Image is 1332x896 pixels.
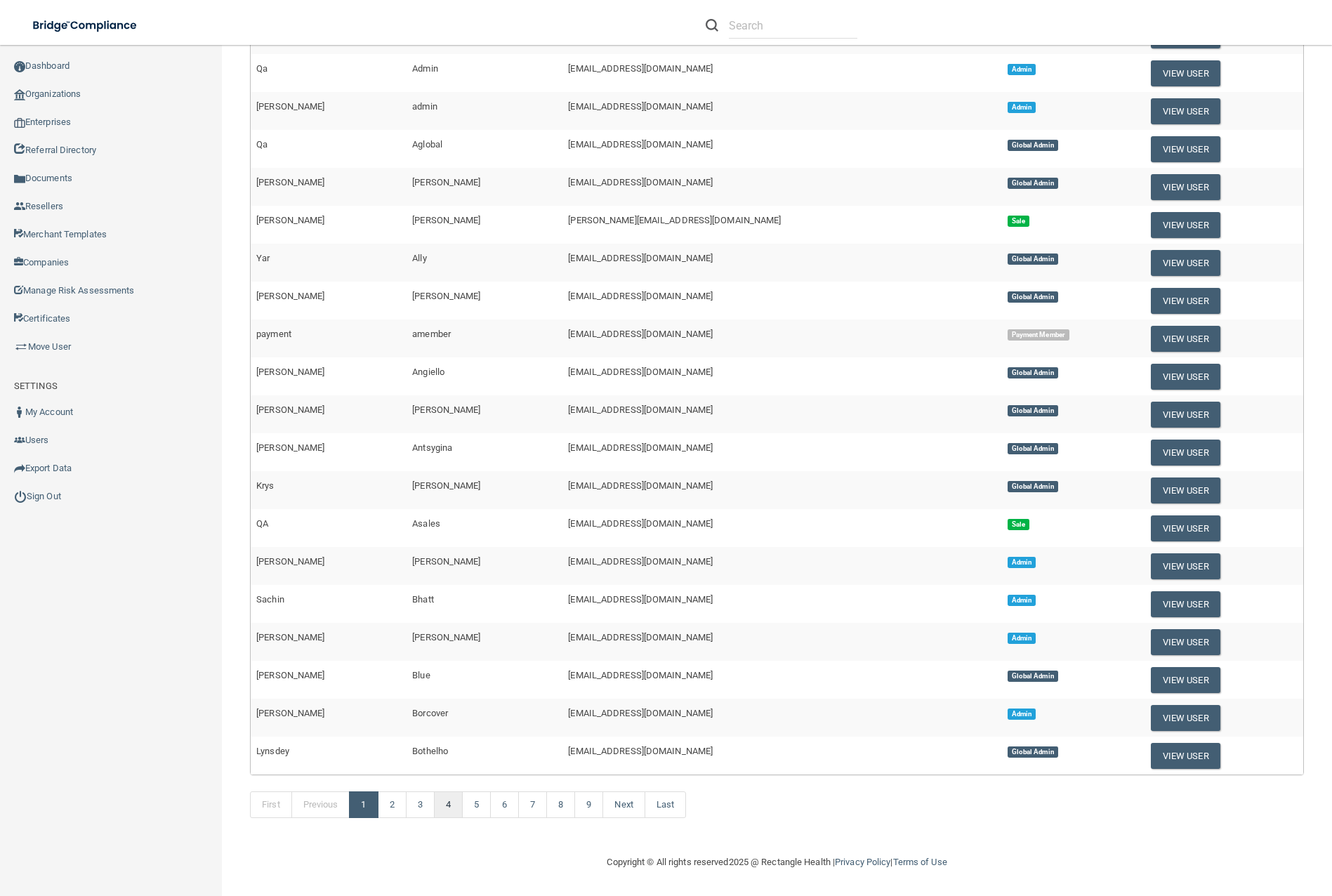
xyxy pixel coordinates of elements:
[1151,743,1220,769] button: View User
[256,746,289,756] span: Lynsdey
[406,791,435,818] a: 3
[568,708,713,718] span: [EMAIL_ADDRESS][DOMAIN_NAME]
[1151,98,1220,124] button: View User
[14,118,25,128] img: enterprise.0d942306.png
[1008,481,1058,492] span: Global Admin
[14,435,25,446] img: icon-users.e205127d.png
[1151,288,1220,314] button: View User
[568,518,713,529] span: [EMAIL_ADDRESS][DOMAIN_NAME]
[1151,440,1220,466] button: View User
[1151,136,1220,162] button: View User
[729,13,857,39] input: Search
[568,746,713,756] span: [EMAIL_ADDRESS][DOMAIN_NAME]
[568,101,713,112] span: [EMAIL_ADDRESS][DOMAIN_NAME]
[256,253,270,263] span: Yar
[256,480,274,491] span: Krys
[1008,671,1058,682] span: Global Admin
[256,594,284,605] span: Sachin
[706,19,718,32] img: ic-search.3b580494.png
[568,480,713,491] span: [EMAIL_ADDRESS][DOMAIN_NAME]
[256,404,324,415] span: [PERSON_NAME]
[568,177,713,187] span: [EMAIL_ADDRESS][DOMAIN_NAME]
[256,442,324,453] span: [PERSON_NAME]
[434,791,463,818] a: 4
[1008,519,1029,530] span: Sale
[568,139,713,150] span: [EMAIL_ADDRESS][DOMAIN_NAME]
[412,556,480,567] span: [PERSON_NAME]
[1151,705,1220,731] button: View User
[412,670,430,680] span: Blue
[1008,405,1058,416] span: Global Admin
[14,201,25,212] img: ic_reseller.de258add.png
[568,215,781,225] span: [PERSON_NAME][EMAIL_ADDRESS][DOMAIN_NAME]
[256,63,268,74] span: Qa
[1151,212,1220,238] button: View User
[1008,102,1036,113] span: Admin
[412,746,448,756] span: Bothelho
[256,367,324,377] span: [PERSON_NAME]
[412,253,426,263] span: Ally
[256,101,324,112] span: [PERSON_NAME]
[835,857,890,867] a: Privacy Policy
[1151,364,1220,390] button: View User
[412,177,480,187] span: [PERSON_NAME]
[412,442,452,453] span: Antsygina
[412,404,480,415] span: [PERSON_NAME]
[412,291,480,301] span: [PERSON_NAME]
[1151,402,1220,428] button: View User
[412,63,438,74] span: Admin
[256,177,324,187] span: [PERSON_NAME]
[378,791,407,818] a: 2
[291,791,350,818] a: Previous
[462,791,491,818] a: 5
[568,404,713,415] span: [EMAIL_ADDRESS][DOMAIN_NAME]
[256,215,324,225] span: [PERSON_NAME]
[250,791,292,818] a: First
[1151,250,1220,276] button: View User
[256,329,291,339] span: payment
[412,518,440,529] span: Asales
[256,518,268,529] span: QA
[1089,796,1315,852] iframe: Drift Widget Chat Controller
[1008,746,1058,758] span: Global Admin
[568,367,713,377] span: [EMAIL_ADDRESS][DOMAIN_NAME]
[1151,174,1220,200] button: View User
[1008,178,1058,189] span: Global Admin
[349,791,378,818] a: 1
[412,480,480,491] span: [PERSON_NAME]
[1151,667,1220,693] button: View User
[568,556,713,567] span: [EMAIL_ADDRESS][DOMAIN_NAME]
[1008,595,1036,606] span: Admin
[568,253,713,263] span: [EMAIL_ADDRESS][DOMAIN_NAME]
[1008,216,1029,227] span: Sale
[568,632,713,643] span: [EMAIL_ADDRESS][DOMAIN_NAME]
[412,594,434,605] span: Bhatt
[412,101,437,112] span: admin
[893,857,947,867] a: Terms of Use
[1151,629,1220,655] button: View User
[1008,443,1058,454] span: Global Admin
[1151,591,1220,617] button: View User
[568,329,713,339] span: [EMAIL_ADDRESS][DOMAIN_NAME]
[14,490,27,503] img: ic_power_dark.7ecde6b1.png
[256,632,324,643] span: [PERSON_NAME]
[1151,553,1220,579] button: View User
[14,173,25,185] img: icon-documents.8dae5593.png
[256,291,324,301] span: [PERSON_NAME]
[412,215,480,225] span: [PERSON_NAME]
[546,791,575,818] a: 8
[568,442,713,453] span: [EMAIL_ADDRESS][DOMAIN_NAME]
[1008,64,1036,75] span: Admin
[1151,477,1220,503] button: View User
[1008,253,1058,265] span: Global Admin
[1151,60,1220,86] button: View User
[518,791,547,818] a: 7
[521,840,1034,885] div: Copyright © All rights reserved 2025 @ Rectangle Health | |
[21,11,150,40] img: bridge_compliance_login_screen.278c3ca4.svg
[14,89,25,100] img: organization-icon.f8decf85.png
[645,791,686,818] a: Last
[412,329,451,339] span: amember
[14,61,25,72] img: ic_dashboard_dark.d01f4a41.png
[256,139,268,150] span: Qa
[568,670,713,680] span: [EMAIL_ADDRESS][DOMAIN_NAME]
